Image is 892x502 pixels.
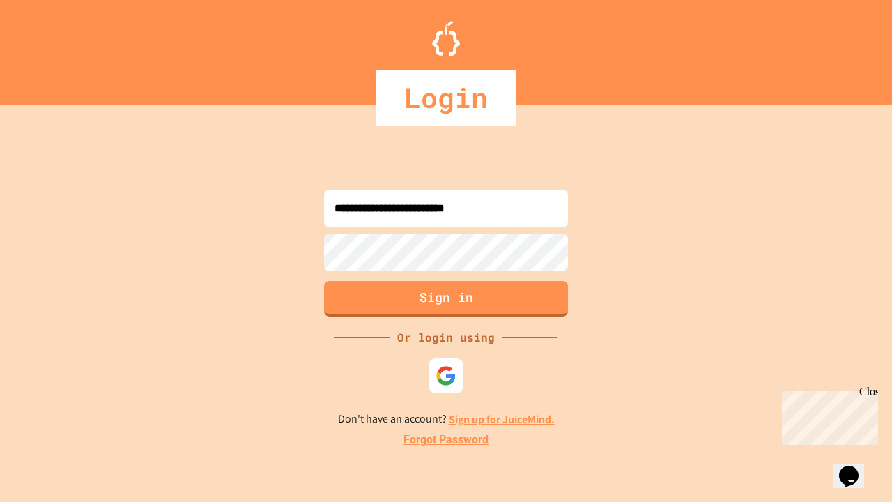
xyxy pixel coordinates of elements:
div: Or login using [390,329,502,346]
iframe: chat widget [776,386,878,445]
img: Logo.svg [432,21,460,56]
div: Chat with us now!Close [6,6,96,89]
button: Sign in [324,281,568,317]
iframe: chat widget [833,446,878,488]
p: Don't have an account? [338,411,555,428]
a: Sign up for JuiceMind. [449,412,555,427]
img: google-icon.svg [436,365,456,386]
div: Login [376,70,516,125]
a: Forgot Password [403,432,489,448]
